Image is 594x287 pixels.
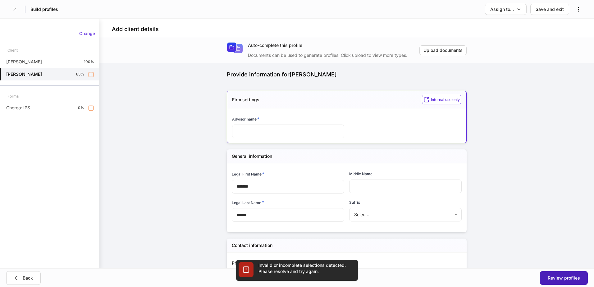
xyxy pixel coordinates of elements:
[84,59,94,64] p: 100%
[536,6,564,12] div: Save and exit
[232,242,272,248] h5: Contact information
[485,4,527,15] button: Assign to...
[232,153,272,159] h5: General information
[6,105,30,111] p: Choreo: IPS
[232,199,264,206] h6: Legal Last Name
[349,171,372,177] h6: Middle Name
[30,6,58,12] h5: Build profiles
[23,275,33,281] div: Back
[349,199,360,205] h6: Suffix
[540,271,588,285] button: Review profiles
[76,72,84,77] p: 83%
[419,45,467,55] button: Upload documents
[227,253,462,266] div: Phone numbers
[232,116,259,122] h6: Advisor name
[490,6,514,12] div: Assign to...
[6,271,41,285] button: Back
[232,171,264,177] h6: Legal First Name
[248,48,419,58] div: Documents can be used to generate profiles. Click upload to view more types.
[258,262,352,275] div: Invalid or incomplete selections detected. Please resolve and try again.
[227,71,467,78] div: Provide information for [PERSON_NAME]
[75,29,99,39] button: Change
[431,97,460,102] h6: Internal use only
[248,42,419,48] div: Auto-complete this profile
[7,45,18,56] div: Client
[423,47,463,53] div: Upload documents
[78,105,84,110] p: 0%
[548,275,580,281] div: Review profiles
[6,71,42,77] h5: [PERSON_NAME]
[112,25,159,33] h4: Add client details
[79,30,95,37] div: Change
[7,91,19,102] div: Forms
[530,4,569,15] button: Save and exit
[349,208,461,221] div: Select...
[232,97,259,103] h5: Firm settings
[6,59,42,65] p: [PERSON_NAME]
